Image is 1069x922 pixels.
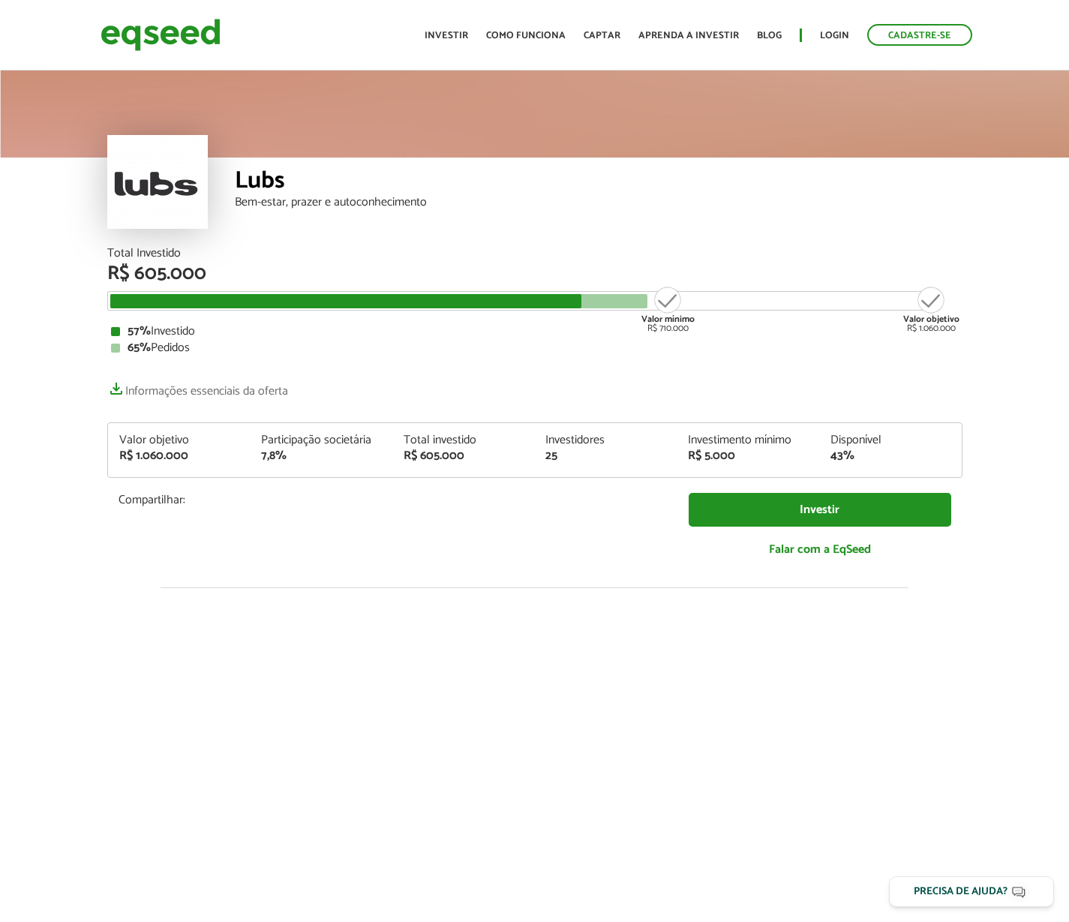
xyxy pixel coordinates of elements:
div: 43% [830,450,950,462]
a: Blog [757,31,782,41]
div: Lubs [235,169,962,197]
div: Investimento mínimo [688,434,808,446]
div: 7,8% [261,450,381,462]
div: Valor objetivo [119,434,239,446]
p: Compartilhar: [119,493,666,507]
div: Pedidos [111,342,959,354]
a: Cadastre-se [867,24,972,46]
div: Investido [111,326,959,338]
img: EqSeed [101,15,221,55]
a: Investir [689,493,951,527]
strong: 57% [128,321,151,341]
a: Falar com a EqSeed [689,534,951,565]
div: Total Investido [107,248,962,260]
div: R$ 605.000 [404,450,524,462]
div: R$ 605.000 [107,264,962,284]
div: R$ 1.060.000 [903,285,959,333]
div: Total investido [404,434,524,446]
div: Bem-estar, prazer e autoconhecimento [235,197,962,209]
a: Login [820,31,849,41]
div: Participação societária [261,434,381,446]
div: 25 [545,450,665,462]
a: Aprenda a investir [638,31,739,41]
div: R$ 1.060.000 [119,450,239,462]
strong: Valor mínimo [641,312,695,326]
strong: 65% [128,338,151,358]
div: R$ 5.000 [688,450,808,462]
div: R$ 710.000 [640,285,696,333]
div: Disponível [830,434,950,446]
div: Investidores [545,434,665,446]
a: Investir [425,31,468,41]
a: Captar [584,31,620,41]
a: Como funciona [486,31,566,41]
strong: Valor objetivo [903,312,959,326]
a: Informações essenciais da oferta [107,377,288,398]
